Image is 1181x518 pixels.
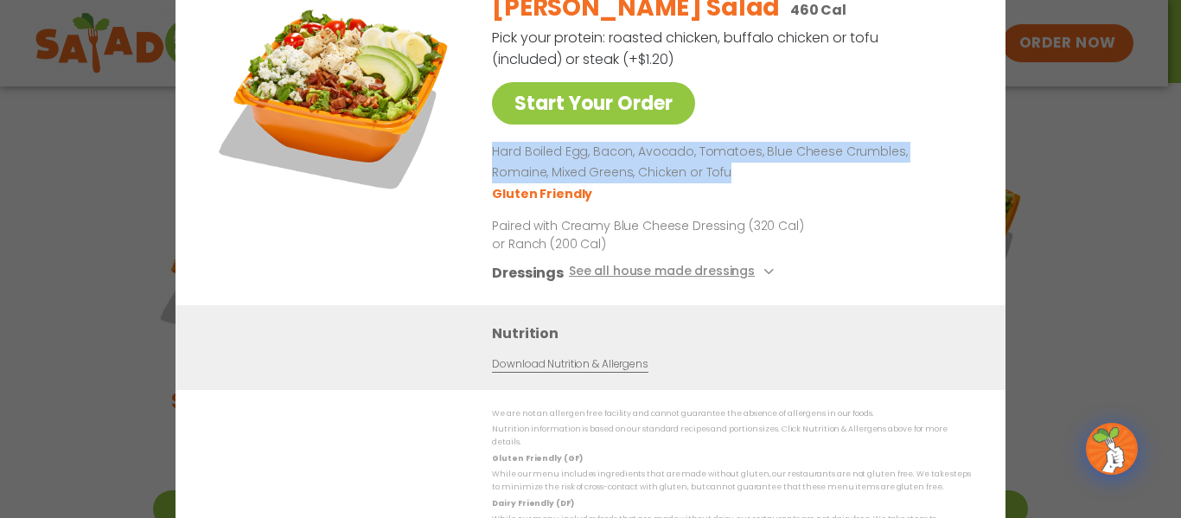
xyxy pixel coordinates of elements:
[492,355,648,372] a: Download Nutrition & Allergens
[492,407,971,420] p: We are not an allergen free facility and cannot guarantee the absence of allergens in our foods.
[492,261,564,283] h3: Dressings
[569,261,779,283] button: See all house made dressings
[492,322,980,343] h3: Nutrition
[492,452,582,463] strong: Gluten Friendly (GF)
[492,497,573,508] strong: Dairy Friendly (DF)
[492,82,695,125] a: Start Your Order
[492,142,964,183] p: Hard Boiled Egg, Bacon, Avocado, Tomatoes, Blue Cheese Crumbles, Romaine, Mixed Greens, Chicken o...
[492,468,971,495] p: While our menu includes ingredients that are made without gluten, our restaurants are not gluten ...
[492,184,595,202] li: Gluten Friendly
[492,27,881,70] p: Pick your protein: roasted chicken, buffalo chicken or tofu (included) or steak (+$1.20)
[492,423,971,450] p: Nutrition information is based on our standard recipes and portion sizes. Click Nutrition & Aller...
[1088,425,1136,473] img: wpChatIcon
[492,216,812,253] p: Paired with Creamy Blue Cheese Dressing (320 Cal) or Ranch (200 Cal)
